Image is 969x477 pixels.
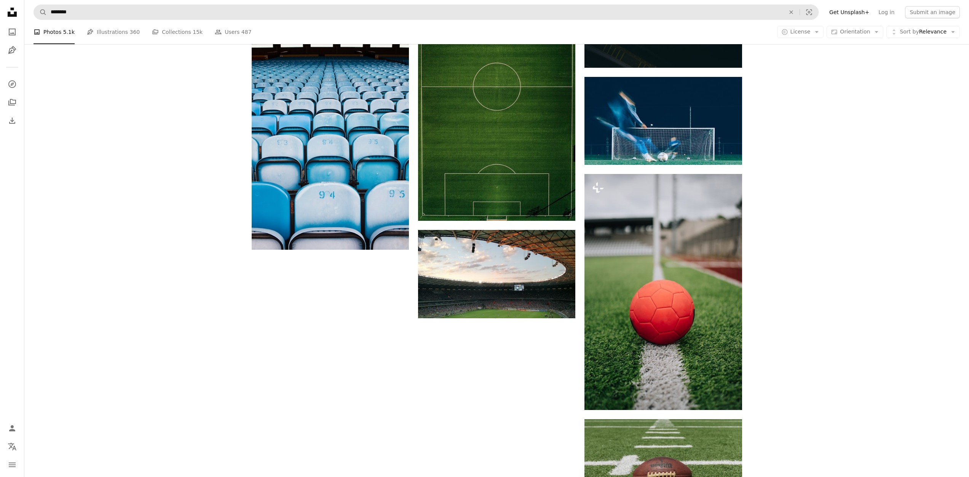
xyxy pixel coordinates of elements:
img: soccer stadium during daytime [418,230,575,318]
a: green sports court illustration [418,82,575,89]
img: a red soccer ball sitting on top of a soccer field [584,174,742,410]
form: Find visuals sitewide [34,5,819,20]
a: Illustrations 360 [87,20,140,44]
span: License [790,29,811,35]
button: Sort byRelevance [886,26,960,38]
button: License [777,26,824,38]
a: Log in [874,6,899,18]
a: Collections 15k [152,20,203,44]
span: 360 [130,28,140,36]
a: soccer stadium during daytime [418,271,575,278]
span: Relevance [900,28,947,36]
a: Get Unsplash+ [825,6,874,18]
span: 487 [241,28,252,36]
span: 15k [193,28,203,36]
img: timelapse photo of soccer player kicking ball [584,77,742,165]
a: rows of blue and white seats in a stadium [252,128,409,135]
button: Visual search [800,5,818,19]
a: Illustrations [5,43,20,58]
a: timelapse photo of soccer player kicking ball [584,117,742,124]
span: Sort by [900,29,919,35]
a: Users 487 [215,20,251,44]
button: Search Unsplash [34,5,47,19]
a: Photos [5,24,20,40]
button: Menu [5,457,20,472]
img: rows of blue and white seats in a stadium [252,14,409,250]
button: Submit an image [905,6,960,18]
a: Explore [5,77,20,92]
button: Clear [783,5,800,19]
a: Download History [5,113,20,128]
a: a red soccer ball sitting on top of a soccer field [584,289,742,295]
span: Orientation [840,29,870,35]
a: Log in / Sign up [5,421,20,436]
button: Language [5,439,20,454]
a: Collections [5,95,20,110]
a: Home — Unsplash [5,5,20,21]
button: Orientation [827,26,883,38]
